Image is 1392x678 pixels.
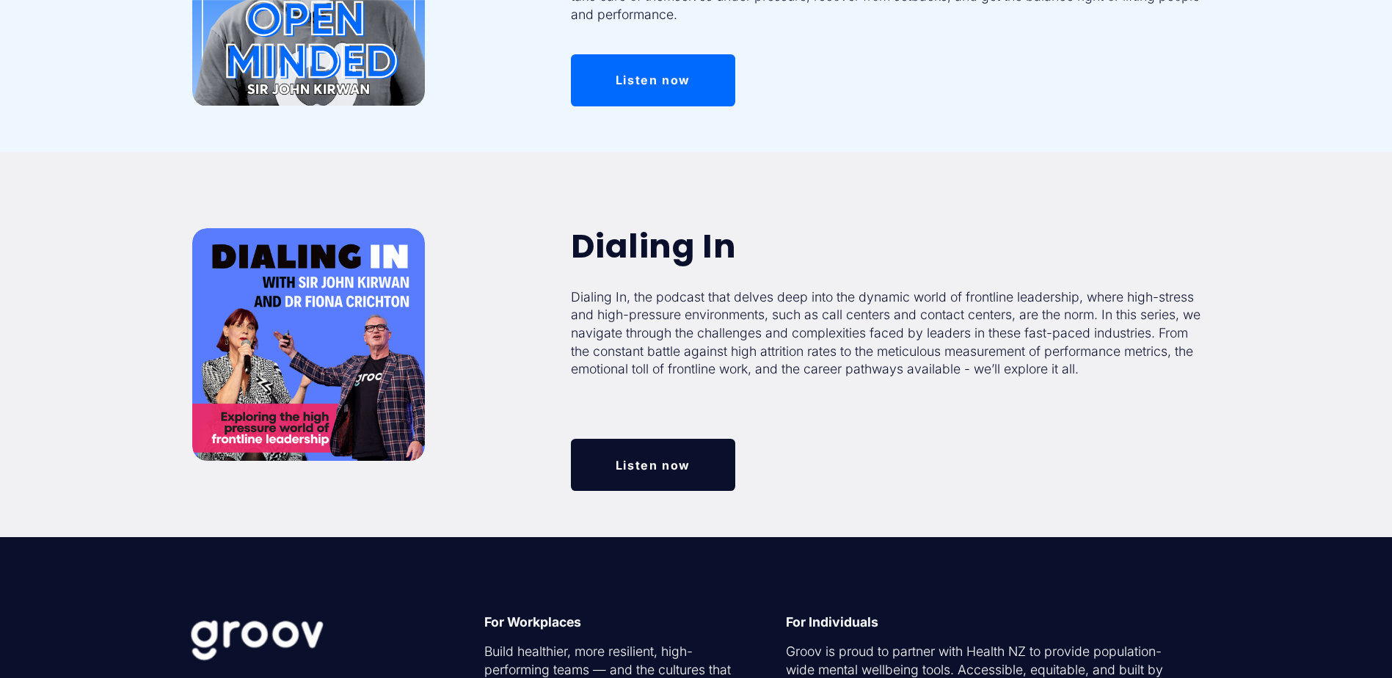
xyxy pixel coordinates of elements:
strong: For Individuals [786,614,878,630]
p: Dialing In, the podcast that delves deep into the dynamic world of frontline leadership, where hi... [571,288,1209,379]
a: Listen now [571,54,735,106]
strong: Dialing In [571,223,736,269]
strong: For Workplaces [484,614,581,630]
a: Listen now [571,439,735,491]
